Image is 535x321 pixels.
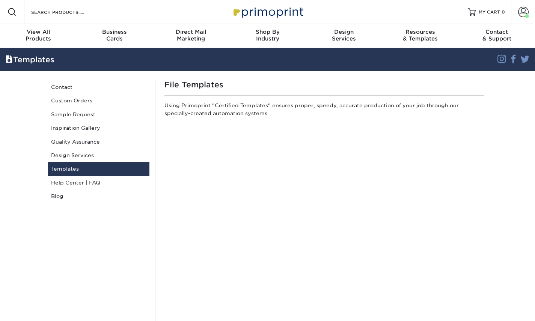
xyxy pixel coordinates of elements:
a: Help Center | FAQ [48,176,149,189]
a: Sample Request [48,108,149,121]
a: Contact& Support [458,24,535,48]
a: Direct MailMarketing [153,24,229,48]
div: & Support [458,28,535,42]
span: Shop By [229,28,306,35]
a: Inspiration Gallery [48,121,149,135]
div: Marketing [153,28,229,42]
img: Primoprint [230,4,305,20]
div: & Templates [382,28,459,42]
a: Resources& Templates [382,24,459,48]
input: SEARCH PRODUCTS..... [30,7,104,16]
a: Contact [48,80,149,94]
span: Resources [382,28,459,35]
span: 0 [502,9,505,15]
a: Templates [48,162,149,175]
a: Custom Orders [48,94,149,107]
span: Design [306,28,382,35]
span: Business [77,28,153,35]
a: DesignServices [306,24,382,48]
a: Shop ByIndustry [229,24,306,48]
a: Blog [48,189,149,203]
a: Design Services [48,148,149,162]
span: Contact [458,28,535,35]
span: MY CART [479,9,500,15]
span: Direct Mail [153,28,229,35]
div: Industry [229,28,306,42]
p: Using Primoprint "Certified Templates" ensures proper, speedy, accurate production of your job th... [164,102,484,120]
a: BusinessCards [77,24,153,48]
a: Quality Assurance [48,135,149,148]
div: Cards [77,28,153,42]
div: Services [306,28,382,42]
h1: File Templates [164,80,484,89]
